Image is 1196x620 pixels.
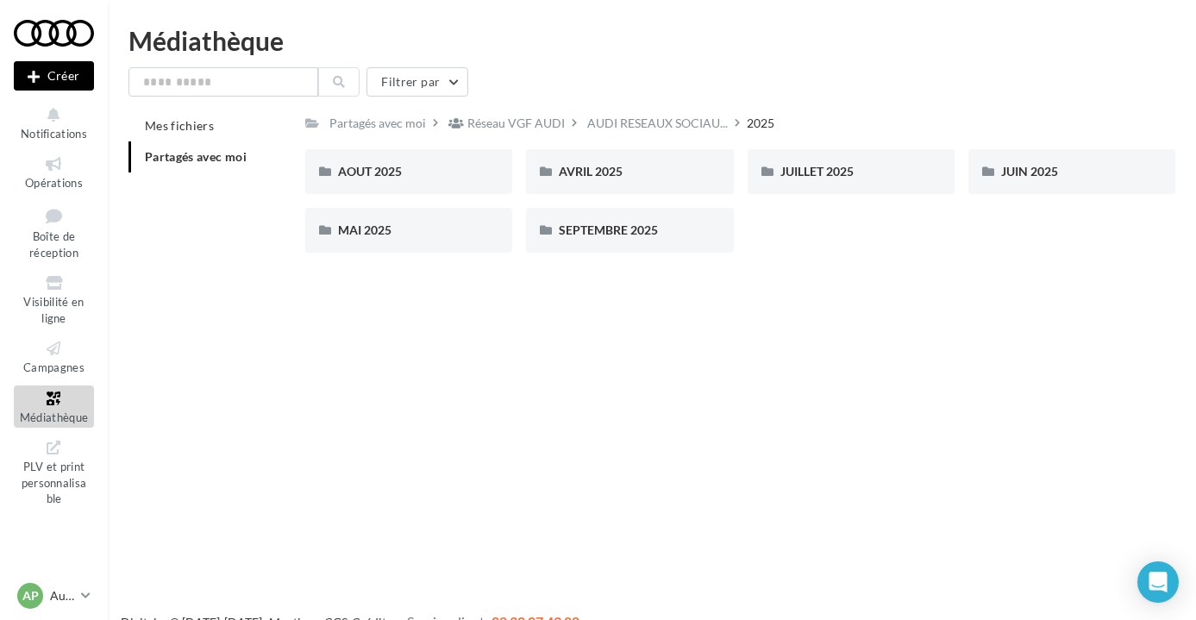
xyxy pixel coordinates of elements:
a: Visibilité en ligne [14,270,94,329]
a: PLV et print personnalisable [14,435,94,510]
a: Médiathèque [14,385,94,428]
span: Partagés avec moi [145,149,247,164]
span: AVRIL 2025 [559,164,623,178]
a: AP Audi PONTOISE [14,579,94,612]
button: Notifications [14,102,94,144]
div: Médiathèque [128,28,1175,53]
button: Créer [14,61,94,91]
span: AOUT 2025 [338,164,402,178]
span: Boîte de réception [29,229,78,260]
span: Médiathèque [20,410,89,424]
span: SEPTEMBRE 2025 [559,222,658,237]
div: Open Intercom Messenger [1137,561,1179,603]
span: Mes fichiers [145,118,214,133]
button: Filtrer par [366,67,468,97]
span: JUIN 2025 [1001,164,1058,178]
span: AUDI RESEAUX SOCIAU... [587,115,728,132]
a: Boîte de réception [14,201,94,264]
span: Opérations [25,176,83,190]
div: Nouvelle campagne [14,61,94,91]
span: Visibilité en ligne [23,295,84,325]
span: Notifications [21,127,87,141]
a: Campagnes [14,335,94,378]
span: PLV et print personnalisable [22,456,87,505]
span: Campagnes [23,360,85,374]
a: Opérations [14,151,94,193]
div: Réseau VGF AUDI [467,115,565,132]
div: 2025 [747,115,774,132]
span: JUILLET 2025 [780,164,854,178]
span: AP [22,587,39,604]
p: Audi PONTOISE [50,587,74,604]
span: MAI 2025 [338,222,391,237]
div: Partagés avec moi [329,115,426,132]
